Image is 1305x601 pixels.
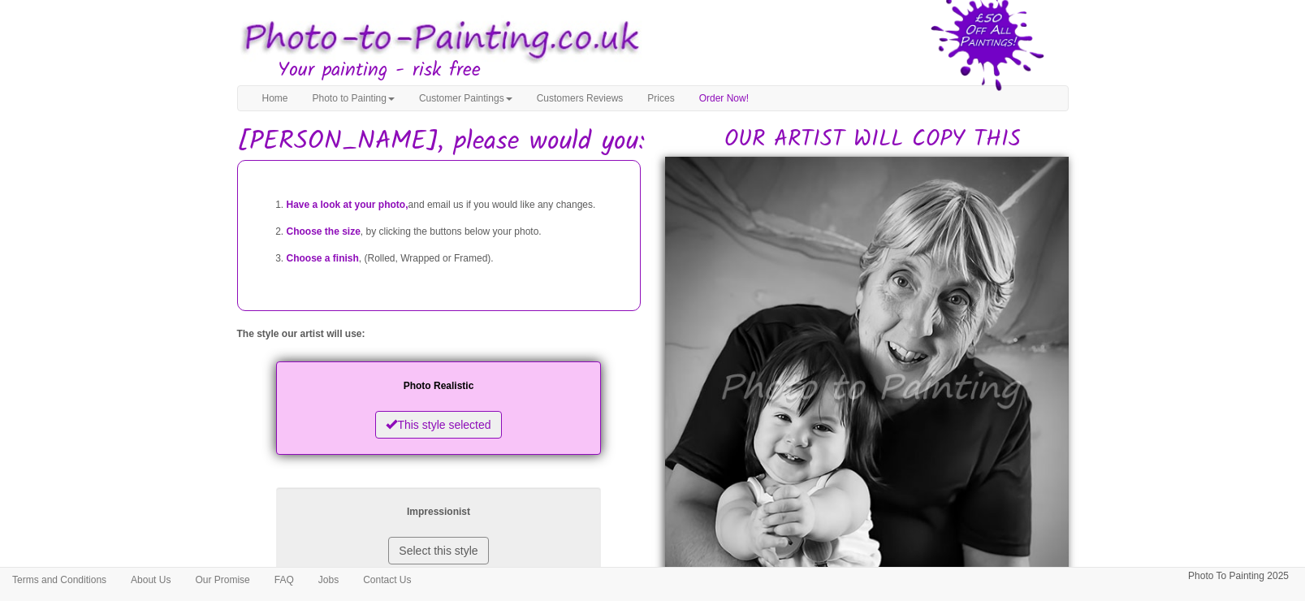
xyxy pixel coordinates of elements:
[677,128,1069,153] h2: OUR ARTIST WILL COPY THIS
[306,568,351,592] a: Jobs
[635,86,686,110] a: Prices
[278,60,1069,81] h3: Your painting - risk free
[237,327,365,341] label: The style our artist will use:
[1188,568,1289,585] p: Photo To Painting 2025
[250,86,300,110] a: Home
[287,192,624,218] li: and email us if you would like any changes.
[262,568,306,592] a: FAQ
[300,86,407,110] a: Photo to Painting
[287,245,624,272] li: , (Rolled, Wrapped or Framed).
[292,378,585,395] p: Photo Realistic
[375,411,501,439] button: This style selected
[687,86,761,110] a: Order Now!
[237,128,1069,156] h1: [PERSON_NAME], please would you:
[388,537,488,564] button: Select this style
[119,568,183,592] a: About Us
[287,253,359,264] span: Choose a finish
[229,8,645,71] img: Photo to Painting
[407,86,525,110] a: Customer Paintings
[351,568,423,592] a: Contact Us
[292,504,585,521] p: Impressionist
[183,568,261,592] a: Our Promise
[287,199,408,210] span: Have a look at your photo,
[287,218,624,245] li: , by clicking the buttons below your photo.
[287,226,361,237] span: Choose the size
[525,86,636,110] a: Customers Reviews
